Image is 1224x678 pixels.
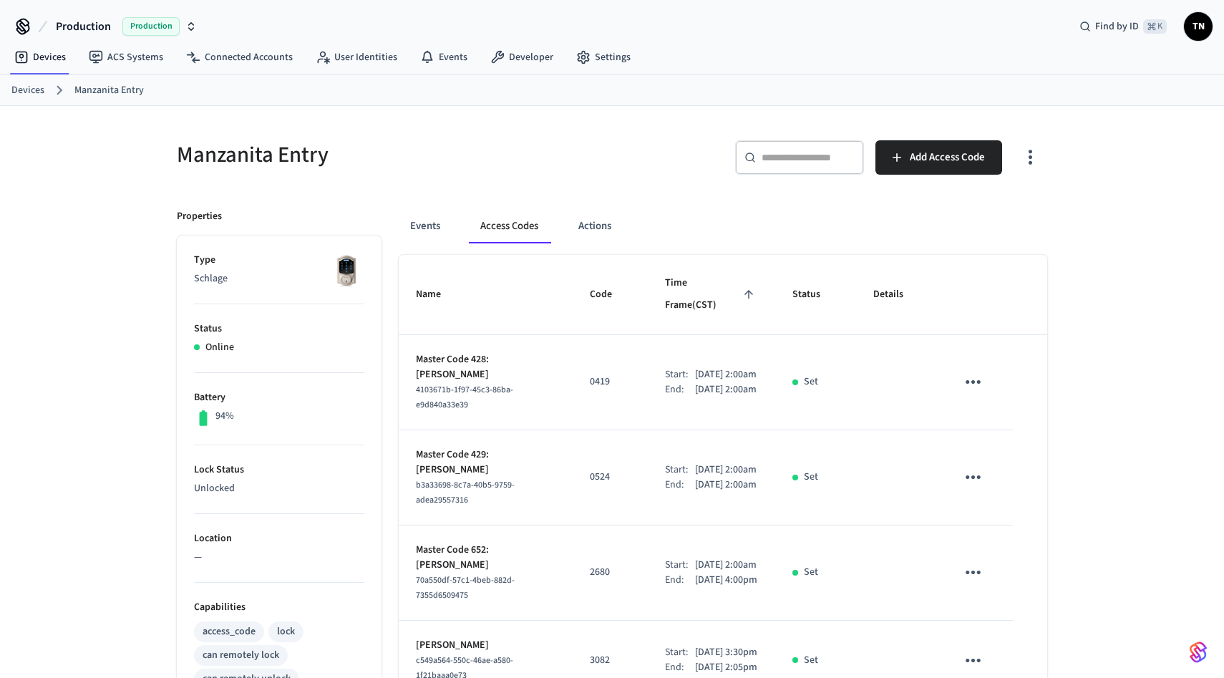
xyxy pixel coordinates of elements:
[910,148,985,167] span: Add Access Code
[409,44,479,70] a: Events
[277,624,295,639] div: lock
[416,352,555,382] p: Master Code 428: [PERSON_NAME]
[194,463,364,478] p: Lock Status
[804,565,818,580] p: Set
[416,384,513,411] span: 4103671b-1f97-45c3-86ba-e9d840a33e39
[567,209,623,243] button: Actions
[665,367,695,382] div: Start:
[416,543,555,573] p: Master Code 652: [PERSON_NAME]
[329,253,364,289] img: Schlage Sense Smart Deadbolt with Camelot Trim, Front
[1143,19,1167,34] span: ⌘ K
[665,463,695,478] div: Start:
[194,550,364,565] p: —
[665,573,695,588] div: End:
[416,479,515,506] span: b3a33698-8c7a-40b5-9759-adea29557316
[665,645,695,660] div: Start:
[1185,14,1211,39] span: TN
[590,284,631,306] span: Code
[203,624,256,639] div: access_code
[695,463,757,478] p: [DATE] 2:00am
[77,44,175,70] a: ACS Systems
[590,653,631,668] p: 3082
[215,409,234,424] p: 94%
[177,140,603,170] h5: Manzanita Entry
[304,44,409,70] a: User Identities
[804,653,818,668] p: Set
[665,660,695,675] div: End:
[1068,14,1178,39] div: Find by ID⌘ K
[1095,19,1139,34] span: Find by ID
[695,367,757,382] p: [DATE] 2:00am
[804,374,818,389] p: Set
[194,600,364,615] p: Capabilities
[177,209,222,224] p: Properties
[3,44,77,70] a: Devices
[11,83,44,98] a: Devices
[74,83,144,98] a: Manzanita Entry
[122,17,180,36] span: Production
[175,44,304,70] a: Connected Accounts
[399,209,452,243] button: Events
[194,321,364,336] p: Status
[695,382,757,397] p: [DATE] 2:00am
[194,390,364,405] p: Battery
[1184,12,1213,41] button: TN
[875,140,1002,175] button: Add Access Code
[665,478,695,493] div: End:
[416,284,460,306] span: Name
[469,209,550,243] button: Access Codes
[695,660,757,675] p: [DATE] 2:05pm
[792,284,839,306] span: Status
[590,470,631,485] p: 0524
[416,574,515,601] span: 70a550df-57c1-4beb-882d-7355d6509475
[1190,641,1207,664] img: SeamLogoGradient.69752ec5.svg
[590,565,631,580] p: 2680
[873,284,922,306] span: Details
[194,531,364,546] p: Location
[565,44,642,70] a: Settings
[665,558,695,573] div: Start:
[203,648,279,663] div: can remotely lock
[416,638,555,653] p: [PERSON_NAME]
[416,447,555,478] p: Master Code 429: [PERSON_NAME]
[665,382,695,397] div: End:
[590,374,631,389] p: 0419
[479,44,565,70] a: Developer
[695,558,757,573] p: [DATE] 2:00am
[695,478,757,493] p: [DATE] 2:00am
[804,470,818,485] p: Set
[194,271,364,286] p: Schlage
[56,18,111,35] span: Production
[194,481,364,496] p: Unlocked
[399,209,1047,243] div: ant example
[205,340,234,355] p: Online
[194,253,364,268] p: Type
[695,573,757,588] p: [DATE] 4:00pm
[695,645,757,660] p: [DATE] 3:30pm
[665,272,758,317] span: Time Frame(CST)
